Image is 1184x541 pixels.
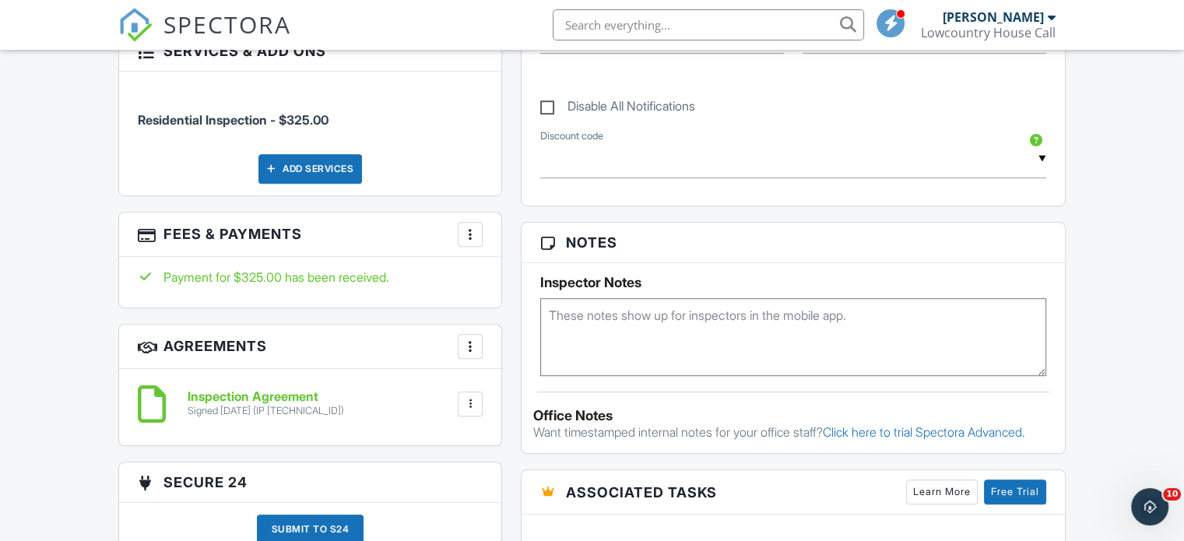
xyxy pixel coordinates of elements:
[118,21,291,54] a: SPECTORA
[566,482,717,503] span: Associated Tasks
[906,480,978,504] a: Learn More
[138,112,328,128] span: Residential Inspection - $325.00
[533,423,1053,441] p: Want timestamped internal notes for your office staff?
[138,269,483,286] div: Payment for $325.00 has been received.
[553,9,864,40] input: Search everything...
[258,154,362,184] div: Add Services
[119,462,501,503] h3: Secure 24
[522,223,1065,263] h3: Notes
[118,8,153,42] img: The Best Home Inspection Software - Spectora
[119,31,501,72] h3: Services & Add ons
[188,390,344,404] h6: Inspection Agreement
[540,99,695,118] label: Disable All Notifications
[163,8,291,40] span: SPECTORA
[540,129,603,143] label: Discount code
[984,480,1046,504] a: Free Trial
[188,405,344,417] div: Signed [DATE] (IP [TECHNICAL_ID])
[540,275,1046,290] h5: Inspector Notes
[533,408,1053,423] div: Office Notes
[943,9,1044,25] div: [PERSON_NAME]
[823,424,1025,440] a: Click here to trial Spectora Advanced.
[1163,488,1181,501] span: 10
[921,25,1056,40] div: Lowcountry House Call
[188,390,344,417] a: Inspection Agreement Signed [DATE] (IP [TECHNICAL_ID])
[119,325,501,369] h3: Agreements
[119,213,501,257] h3: Fees & Payments
[1131,488,1168,525] iframe: Intercom live chat
[138,83,483,141] li: Service: Residential Inspection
